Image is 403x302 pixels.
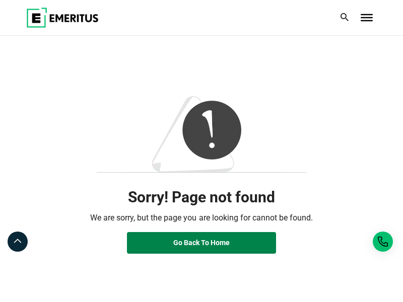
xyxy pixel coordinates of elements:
a: Go Back To Home [127,232,276,254]
span: Go Back To Home [173,239,230,247]
button: Toggle Menu [361,14,373,21]
h2: Sorry! Page not found [26,188,377,207]
p: We are sorry, but the page you are looking for cannot be found. [26,211,377,224]
img: 404-Image [97,96,306,173]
